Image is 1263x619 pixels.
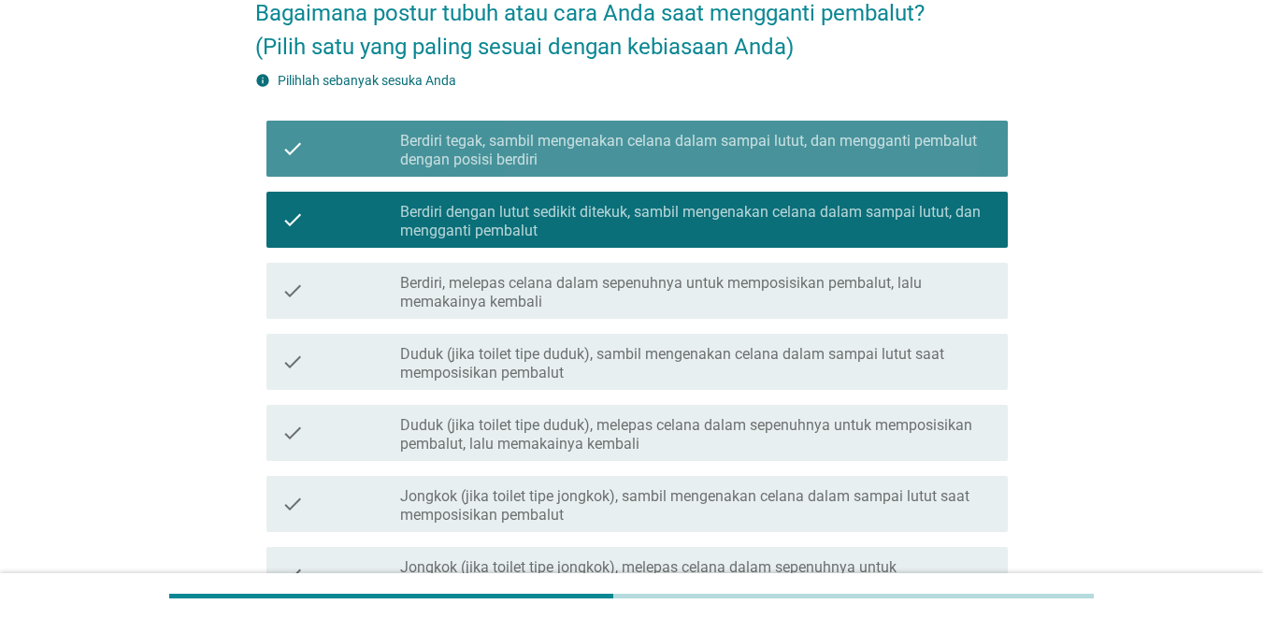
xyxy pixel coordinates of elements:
[400,416,993,453] label: Duduk (jika toilet tipe duduk), melepas celana dalam sepenuhnya untuk memposisikan pembalut, lalu...
[281,483,304,525] i: check
[400,558,993,596] label: Jongkok (jika toilet tipe jongkok), melepas celana dalam sepenuhnya untuk memposisikan pembalut, ...
[281,199,304,240] i: check
[278,73,456,88] label: Pilihlah sebanyak sesuka Anda
[281,412,304,453] i: check
[281,128,304,169] i: check
[281,270,304,311] i: check
[255,73,270,88] i: info
[400,132,993,169] label: Berdiri tegak, sambil mengenakan celana dalam sampai lutut, dan mengganti pembalut dengan posisi ...
[400,203,993,240] label: Berdiri dengan lutut sedikit ditekuk, sambil mengenakan celana dalam sampai lutut, dan mengganti ...
[400,487,993,525] label: Jongkok (jika toilet tipe jongkok), sambil mengenakan celana dalam sampai lutut saat memposisikan...
[281,341,304,382] i: check
[281,554,304,596] i: check
[400,274,993,311] label: Berdiri, melepas celana dalam sepenuhnya untuk memposisikan pembalut, lalu memakainya kembali
[400,345,993,382] label: Duduk (jika toilet tipe duduk), sambil mengenakan celana dalam sampai lutut saat memposisikan pem...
